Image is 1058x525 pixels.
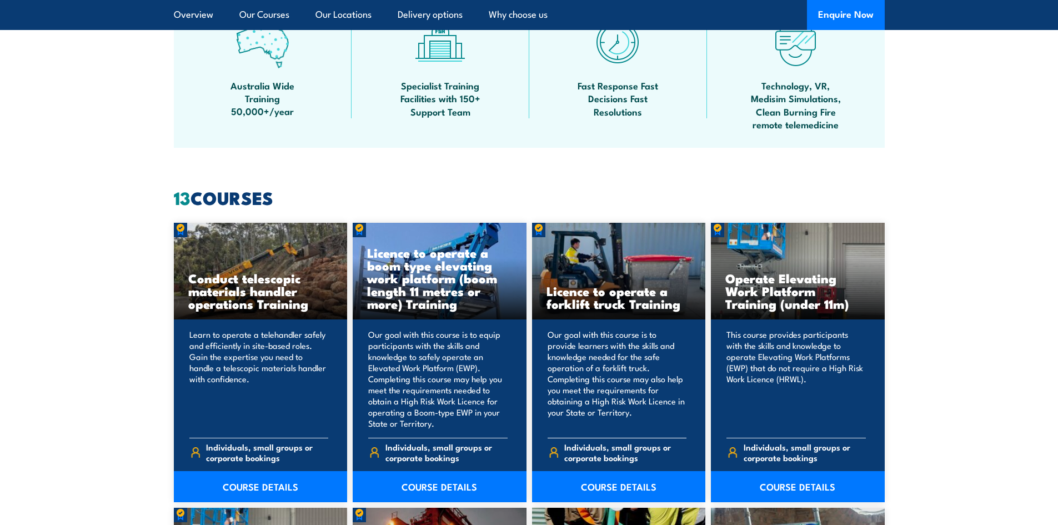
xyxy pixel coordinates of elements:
span: Individuals, small groups or corporate bookings [564,442,686,463]
span: Individuals, small groups or corporate bookings [744,442,866,463]
span: Australia Wide Training 50,000+/year [213,79,313,118]
h3: Licence to operate a boom type elevating work platform (boom length 11 metres or more) Training [367,246,512,310]
a: COURSE DETAILS [174,471,348,502]
h3: Licence to operate a forklift truck Training [546,284,691,310]
p: Our goal with this course is to provide learners with the skills and knowledge needed for the saf... [548,329,687,429]
span: Individuals, small groups or corporate bookings [385,442,508,463]
span: Individuals, small groups or corporate bookings [206,442,328,463]
a: COURSE DETAILS [532,471,706,502]
p: This course provides participants with the skills and knowledge to operate Elevating Work Platfor... [726,329,866,429]
h2: COURSES [174,189,885,205]
h3: Conduct telescopic materials handler operations Training [188,272,333,310]
span: Fast Response Fast Decisions Fast Resolutions [568,79,668,118]
a: COURSE DETAILS [353,471,527,502]
p: Learn to operate a telehandler safely and efficiently in site-based roles. Gain the expertise you... [189,329,329,429]
a: COURSE DETAILS [711,471,885,502]
strong: 13 [174,183,190,211]
img: tech-icon [769,16,822,68]
span: Specialist Training Facilities with 150+ Support Team [390,79,490,118]
img: fast-icon [591,16,644,68]
span: Technology, VR, Medisim Simulations, Clean Burning Fire remote telemedicine [746,79,846,131]
img: auswide-icon [236,16,289,68]
img: facilities-icon [414,16,467,68]
p: Our goal with this course is to equip participants with the skills and knowledge to safely operat... [368,329,508,429]
h3: Operate Elevating Work Platform Training (under 11m) [725,272,870,310]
